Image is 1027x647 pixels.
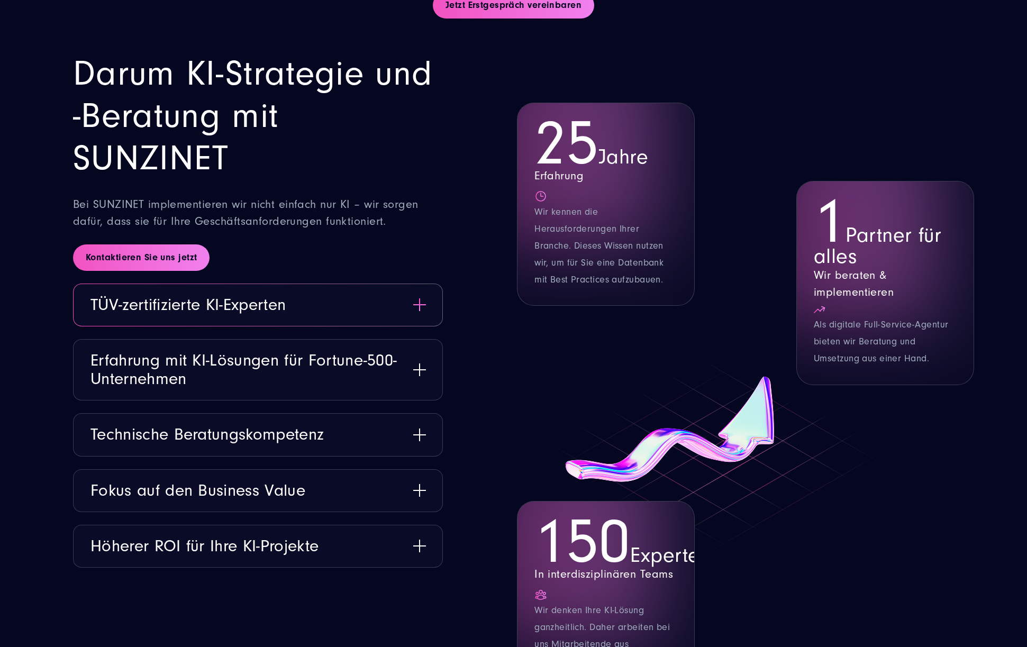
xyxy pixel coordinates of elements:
strong: In interdisziplinären Teams [534,566,677,583]
button: Fokus auf den Business Value [74,470,442,512]
span: 1 [814,187,846,258]
button: Technische Beratungskompetenz [74,414,442,455]
img: Uhr Icon | KI-Strategie und -Beratung mit SUNZINET [534,190,547,203]
a: Kontaktieren Sie uns jetzt [73,244,210,271]
h2: Darum KI-Strategie und -Beratung mit SUNZINET [73,53,443,179]
span: 25 [534,108,598,179]
p: Wir kennen die Herausforderungen Ihrer Branche. Dieses Wissen nutzen wir, um für Sie eine Datenba... [534,204,677,288]
span: Partner für alles [814,198,957,267]
button: TÜV-zertifizierte KI-Experten [74,284,442,326]
p: Als digitale Full-Service-Agentur bieten wir Beratung und Umsetzung aus einer Hand. [814,316,957,367]
button: Erfahrung mit KI-Lösungen für Fortune-500-Unternehmen [74,340,442,400]
span: Jahre [534,120,677,168]
img: Icon User | KI-Strategie und -Beratung mit SUNZINET [534,588,547,601]
span: 150 [534,507,630,578]
img: Pfeil Icon | KI-Strategie und -Beratung mit SUNZINET [814,306,825,313]
span: Experten [534,518,677,566]
strong: Erfahrung [534,168,677,185]
button: Höherer ROI für Ihre KI-Projekte [74,525,442,567]
strong: Wir beraten & implementieren [814,267,957,301]
p: Bei SUNZINET implementieren wir nicht einfach nur KI – wir sorgen dafür, dass sie für Ihre Geschä... [73,196,443,230]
